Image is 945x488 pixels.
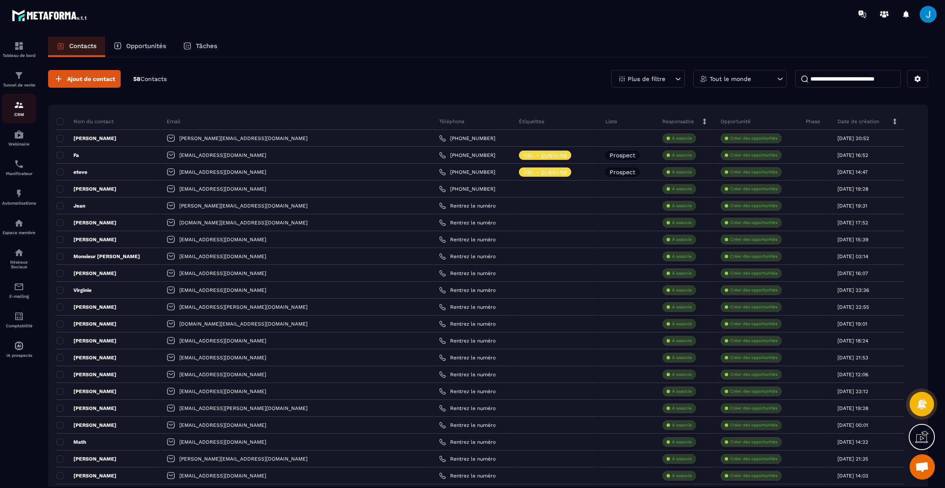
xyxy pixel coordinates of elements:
p: E-mailing [2,294,36,299]
p: À associe [672,388,692,394]
p: Tâches [196,42,217,50]
p: [DATE] 21:35 [837,456,868,462]
p: [PERSON_NAME] [57,236,116,243]
p: [PERSON_NAME] [57,186,116,192]
p: [DATE] 20:52 [837,135,869,141]
p: Date de création [837,118,879,125]
img: social-network [14,248,24,258]
img: automations [14,189,24,199]
p: [PERSON_NAME] [57,405,116,412]
p: [DATE] 14:03 [837,473,868,479]
p: À associe [672,220,692,226]
p: Étiquettes [519,118,544,125]
p: [PERSON_NAME] [57,135,116,142]
a: social-networksocial-networkRéseaux Sociaux [2,241,36,275]
p: À associe [672,456,692,462]
p: À associe [672,186,692,192]
a: [PHONE_NUMBER] [439,169,495,175]
p: Créer des opportunités [730,253,778,259]
p: Liste [605,118,617,125]
p: [PERSON_NAME] [57,270,116,277]
p: À associe [672,304,692,310]
p: Responsable [662,118,694,125]
p: Comptabilité [2,324,36,328]
p: Créer des opportunités [730,405,778,411]
p: [DATE] 16:52 [837,152,868,158]
button: Ajout de contact [48,70,121,88]
span: Contacts [140,75,167,82]
p: [PERSON_NAME] [57,219,116,226]
span: Ajout de contact [67,75,115,83]
p: Créer des opportunités [730,473,778,479]
p: [PERSON_NAME] [57,304,116,310]
p: À associe [672,321,692,327]
p: À associe [672,405,692,411]
p: Tableau de bord [2,53,36,58]
img: automations [14,129,24,140]
img: automations [14,218,24,228]
p: [DATE] 14:22 [837,439,868,445]
p: [DATE] 12:06 [837,372,868,377]
p: Monsieur [PERSON_NAME] [57,253,140,260]
p: Plus de filtre [628,76,665,82]
a: formationformationTunnel de vente [2,64,36,94]
a: [PHONE_NUMBER] [439,186,495,192]
a: [PHONE_NUMBER] [439,135,495,142]
p: [DATE] 19:31 [837,203,867,209]
a: Contacts [48,37,105,57]
p: À associe [672,473,692,479]
p: CRM [2,112,36,117]
a: emailemailE-mailing [2,275,36,305]
p: À associe [672,338,692,344]
p: [PERSON_NAME] [57,422,116,429]
p: Prospect [610,169,635,175]
p: Créer des opportunités [730,456,778,462]
p: Email [167,118,181,125]
p: Créer des opportunités [730,422,778,428]
p: [PERSON_NAME] [57,354,116,361]
p: Créer des opportunités [730,372,778,377]
p: Contacts [69,42,97,50]
p: [DATE] 18:24 [837,338,868,344]
p: Créer des opportunités [730,388,778,394]
a: automationsautomationsWebinaire [2,123,36,153]
p: Espace membre [2,230,36,235]
p: [DATE] 22:55 [837,304,869,310]
a: Tâches [175,37,226,57]
p: [DATE] 19:01 [837,321,867,327]
p: [PERSON_NAME] [57,388,116,395]
p: Tunnel de vente [2,83,36,87]
p: [DATE] 19:28 [837,186,868,192]
p: Math [57,439,86,445]
img: formation [14,41,24,51]
p: Créer des opportunités [730,169,778,175]
p: Créer des opportunités [730,304,778,310]
p: Créer des opportunités [730,287,778,293]
p: [DATE] 00:01 [837,422,868,428]
a: schedulerschedulerPlanificateur [2,153,36,182]
p: [PERSON_NAME] [57,337,116,344]
p: Créer des opportunités [730,237,778,243]
p: [DATE] 14:47 [837,169,868,175]
img: scheduler [14,159,24,169]
p: 58 [133,75,167,83]
p: À associe [672,169,692,175]
p: Téléphone [439,118,464,125]
a: Opportunités [105,37,175,57]
p: Virginie [57,287,92,294]
p: [PERSON_NAME] [57,456,116,462]
p: Créer des opportunités [730,152,778,158]
p: Créer des opportunités [730,220,778,226]
p: À associe [672,372,692,377]
p: [PERSON_NAME] [57,472,116,479]
p: Créer des opportunités [730,270,778,276]
p: À associe [672,422,692,428]
p: Créer des opportunités [730,135,778,141]
p: Créer des opportunités [730,355,778,361]
img: formation [14,70,24,81]
img: logo [12,8,88,23]
p: Webinaire [2,142,36,146]
img: accountant [14,311,24,321]
p: À associe [672,287,692,293]
p: [PERSON_NAME] [57,371,116,378]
